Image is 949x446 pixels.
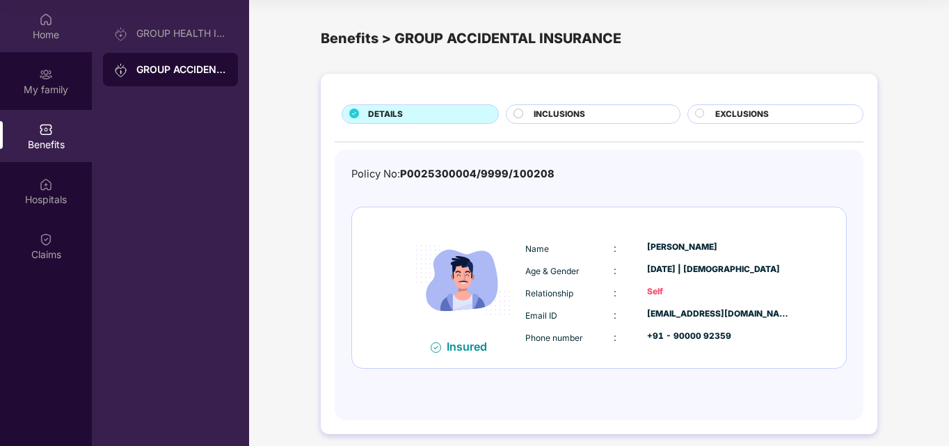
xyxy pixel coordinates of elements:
div: [DATE] | [DEMOGRAPHIC_DATA] [647,263,790,276]
img: svg+xml;base64,PHN2ZyB3aWR0aD0iMjAiIGhlaWdodD0iMjAiIHZpZXdCb3g9IjAgMCAyMCAyMCIgZmlsbD0ibm9uZSIgeG... [114,63,128,77]
img: icon [404,221,522,339]
span: P0025300004/9999/100208 [400,168,555,180]
div: GROUP ACCIDENTAL INSURANCE [136,63,227,77]
span: DETAILS [368,108,403,121]
img: svg+xml;base64,PHN2ZyBpZD0iQmVuZWZpdHMiIHhtbG5zPSJodHRwOi8vd3d3LnczLm9yZy8yMDAwL3N2ZyIgd2lkdGg9Ij... [39,122,53,136]
span: : [614,331,616,343]
div: Policy No: [351,166,555,182]
img: svg+xml;base64,PHN2ZyBpZD0iSG9zcGl0YWxzIiB4bWxucz0iaHR0cDovL3d3dy53My5vcmcvMjAwMC9zdmciIHdpZHRoPS... [39,177,53,191]
span: Age & Gender [525,266,580,276]
span: EXCLUSIONS [715,108,769,121]
img: svg+xml;base64,PHN2ZyB4bWxucz0iaHR0cDovL3d3dy53My5vcmcvMjAwMC9zdmciIHdpZHRoPSIxNiIgaGVpZ2h0PSIxNi... [431,342,441,353]
div: [PERSON_NAME] [647,241,790,254]
div: [EMAIL_ADDRESS][DOMAIN_NAME] [647,308,790,321]
div: +91 - 90000 92359 [647,330,790,343]
img: svg+xml;base64,PHN2ZyB3aWR0aD0iMjAiIGhlaWdodD0iMjAiIHZpZXdCb3g9IjAgMCAyMCAyMCIgZmlsbD0ibm9uZSIgeG... [114,27,128,41]
div: Self [647,285,790,298]
span: : [614,287,616,298]
span: INCLUSIONS [534,108,585,121]
div: Benefits > GROUP ACCIDENTAL INSURANCE [321,28,877,49]
span: Phone number [525,333,583,343]
span: : [614,264,616,276]
div: GROUP HEALTH INSURANCE [136,28,227,39]
div: Insured [447,340,495,353]
span: : [614,242,616,254]
span: : [614,309,616,321]
img: svg+xml;base64,PHN2ZyBpZD0iSG9tZSIgeG1sbnM9Imh0dHA6Ly93d3cudzMub3JnLzIwMDAvc3ZnIiB3aWR0aD0iMjAiIG... [39,13,53,26]
img: svg+xml;base64,PHN2ZyBpZD0iQ2xhaW0iIHhtbG5zPSJodHRwOi8vd3d3LnczLm9yZy8yMDAwL3N2ZyIgd2lkdGg9IjIwIi... [39,232,53,246]
img: svg+xml;base64,PHN2ZyB3aWR0aD0iMjAiIGhlaWdodD0iMjAiIHZpZXdCb3g9IjAgMCAyMCAyMCIgZmlsbD0ibm9uZSIgeG... [39,67,53,81]
span: Relationship [525,288,573,298]
span: Name [525,244,549,254]
span: Email ID [525,310,557,321]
